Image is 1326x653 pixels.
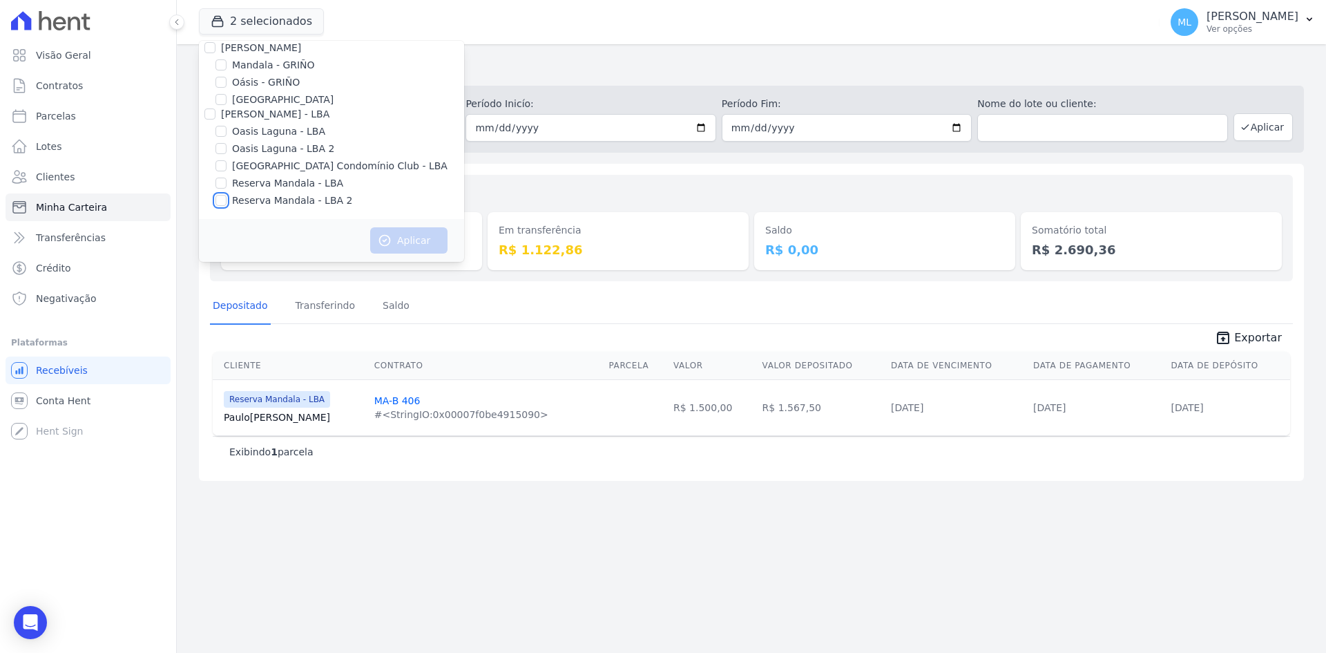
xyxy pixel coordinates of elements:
th: Cliente [213,352,369,380]
i: unarchive [1215,330,1231,346]
span: Reserva Mandala - LBA [224,391,330,408]
a: MA-B 406 [374,395,421,406]
span: Conta Hent [36,394,90,408]
span: Transferências [36,231,106,245]
b: 1 [271,446,278,457]
button: Aplicar [1233,113,1293,141]
a: Contratos [6,72,171,100]
span: Clientes [36,170,75,184]
span: Minha Carteira [36,200,107,214]
label: Reserva Mandala - LBA 2 [232,193,352,208]
dt: Somatório total [1032,223,1271,238]
p: [PERSON_NAME] [1207,10,1298,23]
dt: Em transferência [499,223,738,238]
a: Transferências [6,224,171,252]
dt: Saldo [765,223,1004,238]
label: [GEOGRAPHIC_DATA] [232,93,334,107]
a: Visão Geral [6,41,171,69]
th: Data de Depósito [1165,352,1290,380]
a: Paulo[PERSON_NAME] [224,410,363,424]
label: [GEOGRAPHIC_DATA] Condomínio Club - LBA [232,159,448,173]
dd: R$ 1.122,86 [499,240,738,259]
p: Ver opções [1207,23,1298,35]
label: Período Inicío: [465,97,715,111]
label: Oásis - GRIÑO [232,75,300,90]
label: Oasis Laguna - LBA [232,124,325,139]
a: Negativação [6,285,171,312]
div: Plataformas [11,334,165,351]
label: [PERSON_NAME] [221,42,301,53]
a: Crédito [6,254,171,282]
span: Lotes [36,140,62,153]
th: Valor Depositado [757,352,885,380]
dd: R$ 0,00 [765,240,1004,259]
span: Parcelas [36,109,76,123]
th: Parcela [604,352,668,380]
button: Aplicar [370,227,448,254]
p: Exibindo parcela [229,445,314,459]
span: Recebíveis [36,363,88,377]
td: R$ 1.567,50 [757,379,885,435]
a: Saldo [380,289,412,325]
span: Exportar [1234,330,1282,346]
a: Conta Hent [6,387,171,415]
button: 2 selecionados [199,8,324,35]
a: [DATE] [1033,402,1066,413]
label: Oasis Laguna - LBA 2 [232,142,334,156]
a: Parcelas [6,102,171,130]
a: Recebíveis [6,357,171,384]
dd: R$ 2.690,36 [1032,240,1271,259]
span: ML [1178,17,1191,27]
label: Período Fim: [722,97,972,111]
span: Crédito [36,261,71,275]
a: Minha Carteira [6,193,171,221]
a: Transferindo [293,289,358,325]
span: Visão Geral [36,48,91,62]
a: [DATE] [891,402,923,413]
span: Contratos [36,79,83,93]
h2: Minha Carteira [199,55,1304,80]
label: [PERSON_NAME] - LBA [221,108,329,120]
span: Negativação [36,292,97,305]
a: unarchive Exportar [1204,330,1293,349]
label: Reserva Mandala - LBA [232,176,343,191]
td: R$ 1.500,00 [668,379,757,435]
a: Clientes [6,163,171,191]
a: Lotes [6,133,171,160]
label: Mandala - GRIÑO [232,58,315,73]
a: [DATE] [1171,402,1203,413]
th: Data de Pagamento [1028,352,1165,380]
label: Nome do lote ou cliente: [977,97,1227,111]
div: #<StringIO:0x00007f0be4915090> [374,408,548,422]
button: ML [PERSON_NAME] Ver opções [1160,3,1326,41]
div: Open Intercom Messenger [14,606,47,639]
th: Data de Vencimento [885,352,1028,380]
a: Depositado [210,289,271,325]
th: Contrato [369,352,604,380]
th: Valor [668,352,757,380]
